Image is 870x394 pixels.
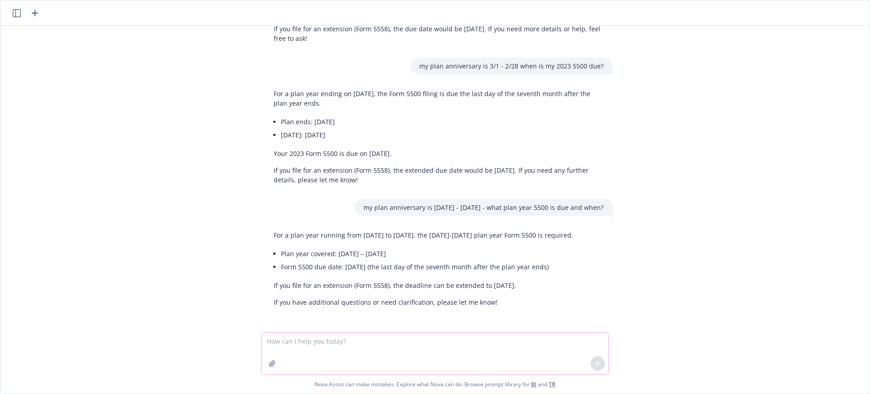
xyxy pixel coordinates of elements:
[281,128,604,141] li: [DATE]: [DATE]
[419,61,604,71] p: my plan anniversary is 3/1 - 2/28 when is my 2023 5500 due?
[531,380,536,388] a: BI
[274,281,573,290] p: If you file for an extension (Form 5558), the deadline can be extended to [DATE].
[281,115,604,128] li: Plan ends: [DATE]
[274,89,604,108] p: For a plan year ending on [DATE], the Form 5500 filing is due the last day of the seventh month a...
[274,297,573,307] p: If you have additional questions or need clarification, please let me know!
[274,24,604,43] p: If you file for an extension (Form 5558), the due date would be [DATE]. If you need more details ...
[281,247,573,260] li: Plan year covered: [DATE] – [DATE]
[274,149,604,158] p: Your 2023 Form 5500 is due on [DATE].
[314,375,556,394] span: Nova Assist can make mistakes. Explore what Nova can do: Browse prompt library for and
[274,165,604,185] p: If you file for an extension (Form 5558), the extended due date would be [DATE]. If you need any ...
[549,380,556,388] a: TR
[281,260,573,273] li: Form 5500 due date: [DATE] (the last day of the seventh month after the plan year ends)
[363,203,604,212] p: my plan anniversary is [DATE] - [DATE] - what plan year 5500 is due and when?
[274,230,573,240] p: For a plan year running from [DATE] to [DATE], the [DATE]-[DATE] plan year Form 5500 is required.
